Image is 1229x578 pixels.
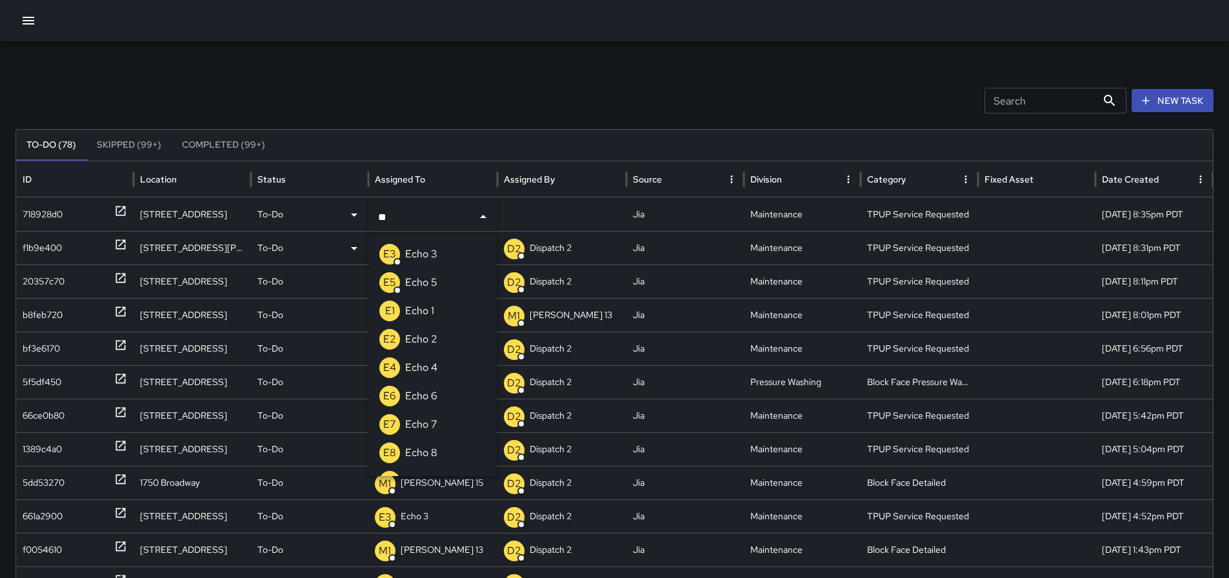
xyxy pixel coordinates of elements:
p: Echo 3 [401,232,428,264]
button: Division column menu [839,170,857,188]
div: Maintenance [744,432,861,466]
div: 9/29/2025, 8:31pm PDT [1095,231,1213,264]
div: Assigned To [375,174,425,185]
div: b8feb720 [23,299,63,332]
p: Dispatch 2 [530,332,572,365]
div: TPUP Service Requested [861,264,978,298]
div: 755 Franklin Street [134,499,251,533]
p: To-Do [257,433,283,466]
div: 412 12th Street [134,365,251,399]
div: Jia [626,264,744,298]
p: To-Do [257,332,283,365]
p: D2 [507,476,521,492]
button: Close [474,208,492,226]
div: Block Face Detailed [861,533,978,566]
div: 824 Franklin Street [134,399,251,432]
p: E8 [383,445,396,461]
div: Category [867,174,906,185]
div: 9/29/2025, 6:56pm PDT [1095,332,1213,365]
div: 1225 Franklin Street [134,197,251,231]
div: Maintenance [744,298,861,332]
div: Status [257,174,286,185]
p: E2 [383,332,396,347]
div: Maintenance [744,533,861,566]
div: Jia [626,332,744,365]
p: [PERSON_NAME] 13 [401,533,483,566]
p: E6 [383,388,396,404]
div: Location [140,174,177,185]
div: TPUP Service Requested [861,399,978,432]
div: Source [633,174,662,185]
p: Echo 3 [401,500,428,533]
div: 9/29/2025, 5:04pm PDT [1095,432,1213,466]
div: f1b9e400 [23,232,62,264]
p: Dispatch 2 [530,533,572,566]
p: Dispatch 2 [530,433,572,466]
p: Echo 2 [405,332,437,347]
div: Division [750,174,782,185]
div: Assigned By [504,174,555,185]
div: TPUP Service Requested [861,231,978,264]
button: Skipped (99+) [86,130,172,161]
p: E3 [383,246,396,262]
div: Maintenance [744,231,861,264]
div: Jia [626,399,744,432]
div: Jia [626,432,744,466]
div: Pressure Washing [744,365,861,399]
div: Fixed Asset [984,174,1034,185]
p: Dispatch 2 [530,265,572,298]
div: 9/29/2025, 8:35pm PDT [1095,197,1213,231]
p: Echo 6 [405,388,437,404]
div: TPUP Service Requested [861,298,978,332]
div: TPUP Service Requested [861,332,978,365]
div: 100 Grand Avenue [134,264,251,298]
p: D2 [507,543,521,559]
button: To-Do (78) [16,130,86,161]
div: Maintenance [744,499,861,533]
div: Maintenance [744,332,861,365]
div: 441 9th Street [134,432,251,466]
p: Echo 1 [405,303,434,319]
div: 9/29/2025, 5:42pm PDT [1095,399,1213,432]
div: f0054610 [23,533,62,566]
div: 9/29/2025, 8:01pm PDT [1095,298,1213,332]
div: 5dd53270 [23,466,65,499]
button: Source column menu [723,170,741,188]
button: New Task [1132,89,1214,113]
p: Dispatch 2 [530,500,572,533]
p: E5 [383,275,396,290]
p: Dispatch 2 [530,232,572,264]
div: Maintenance [744,466,861,499]
p: Echo 7 [405,417,437,432]
p: [PERSON_NAME] 15 [401,466,483,499]
p: To-Do [257,500,283,533]
div: 287 17th Street [134,298,251,332]
p: M1 [508,308,520,324]
button: Completed (99+) [172,130,275,161]
button: Date Created column menu [1192,170,1210,188]
p: Dispatch 2 [530,466,572,499]
div: 1750 Broadway [134,466,251,499]
div: Jia [626,365,744,399]
div: TPUP Service Requested [861,197,978,231]
p: To-Do [257,399,283,432]
div: Block Face Detailed [861,466,978,499]
p: [PERSON_NAME] 13 [530,299,612,332]
div: Jia [626,298,744,332]
div: Maintenance [744,399,861,432]
div: Maintenance [744,197,861,231]
p: To-Do [257,533,283,566]
p: To-Do [257,299,283,332]
p: D2 [507,342,521,357]
p: E4 [383,360,396,375]
div: TPUP Service Requested [861,499,978,533]
p: To-Do [257,265,283,298]
p: E1 [385,303,395,319]
div: 1301 Franklin Street [134,332,251,365]
p: D2 [507,375,521,391]
div: Date Created [1102,174,1159,185]
p: Dispatch 2 [530,366,572,399]
div: Jia [626,466,744,499]
p: To-Do [257,232,283,264]
div: 9/29/2025, 4:52pm PDT [1095,499,1213,533]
